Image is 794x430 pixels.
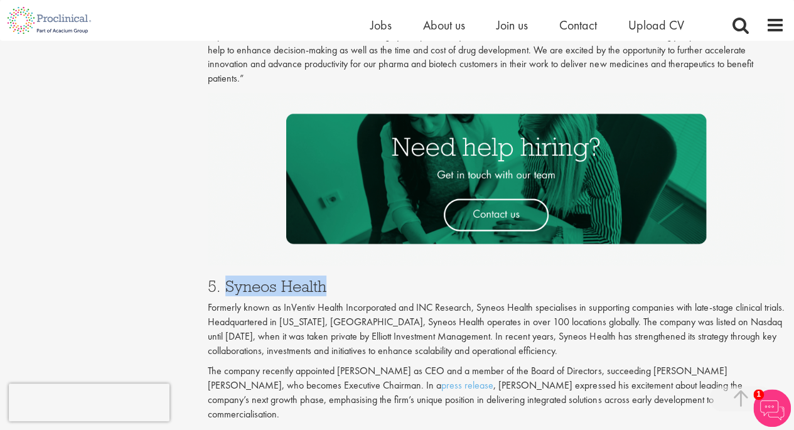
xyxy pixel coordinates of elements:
[753,389,791,427] img: Chatbot
[628,17,684,33] a: Upload CV
[423,17,465,33] a: About us
[208,278,785,294] h3: 5. Syneos Health
[9,384,169,421] iframe: reCAPTCHA
[441,379,493,392] a: press release
[559,17,597,33] a: Contact
[753,389,764,400] span: 1
[208,301,785,358] p: Formerly known as InVentiv Health Incorporated and INC Research, Syneos Health specialises in sup...
[496,17,528,33] a: Join us
[370,17,392,33] a: Jobs
[208,364,785,421] p: The company recently appointed [PERSON_NAME] as CEO and a member of the Board of Directors, succe...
